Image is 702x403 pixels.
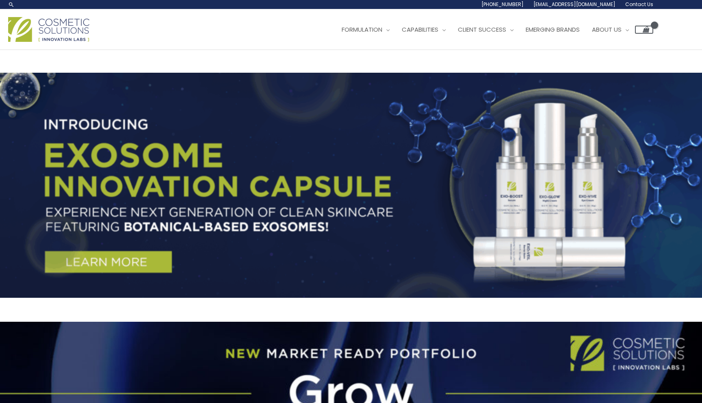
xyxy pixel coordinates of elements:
[481,1,524,8] span: [PHONE_NUMBER]
[336,17,396,42] a: Formulation
[402,25,438,34] span: Capabilities
[586,17,635,42] a: About Us
[526,25,580,34] span: Emerging Brands
[396,17,452,42] a: Capabilities
[533,1,615,8] span: [EMAIL_ADDRESS][DOMAIN_NAME]
[625,1,653,8] span: Contact Us
[452,17,520,42] a: Client Success
[592,25,622,34] span: About Us
[329,17,653,42] nav: Site Navigation
[458,25,506,34] span: Client Success
[8,1,15,8] a: Search icon link
[635,26,653,34] a: View Shopping Cart, empty
[8,17,89,42] img: Cosmetic Solutions Logo
[520,17,586,42] a: Emerging Brands
[342,25,382,34] span: Formulation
